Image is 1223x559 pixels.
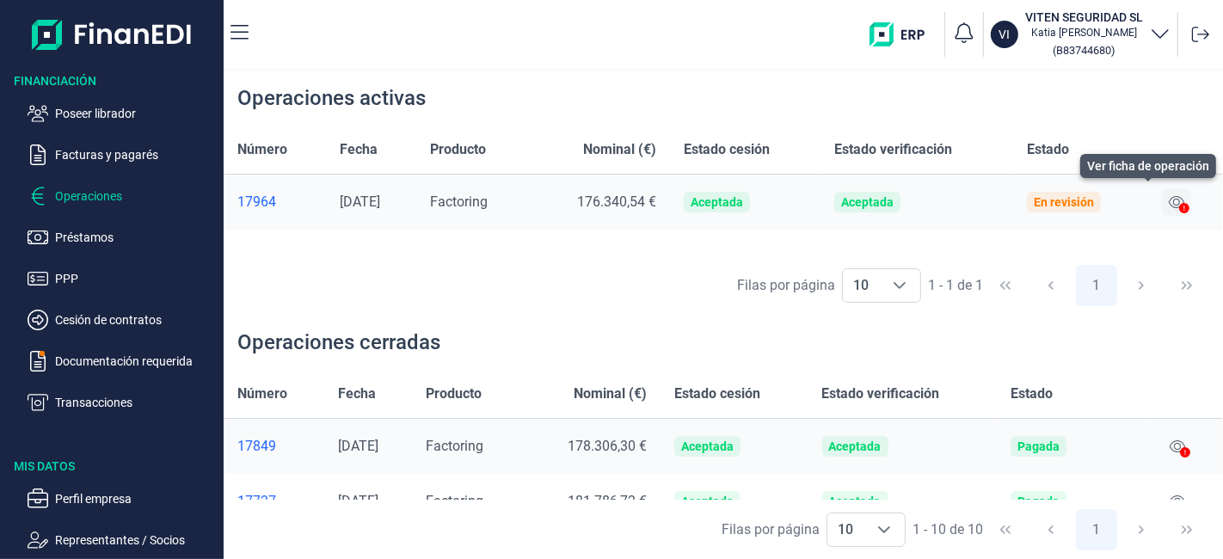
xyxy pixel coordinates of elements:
[870,22,937,46] img: erp
[1121,265,1162,306] button: Next Page
[1166,509,1208,550] button: Last Page
[1025,26,1143,40] p: Katia [PERSON_NAME]
[28,310,217,330] button: Cesión de contratos
[827,513,863,546] span: 10
[1017,439,1060,453] div: Pagada
[822,384,940,404] span: Estado verificación
[55,144,217,165] p: Facturas y pagarés
[1027,139,1069,160] span: Estado
[674,384,760,404] span: Estado cesión
[928,279,983,292] span: 1 - 1 de 1
[55,530,217,550] p: Representantes / Socios
[237,139,287,160] span: Número
[577,193,656,210] span: 176.340,54 €
[1166,265,1208,306] button: Last Page
[737,275,835,296] div: Filas por página
[430,193,488,210] span: Factoring
[1030,509,1072,550] button: Previous Page
[28,268,217,289] button: PPP
[28,144,217,165] button: Facturas y pagarés
[1030,265,1072,306] button: Previous Page
[985,509,1026,550] button: First Page
[583,139,656,160] span: Nominal (€)
[913,523,983,537] span: 1 - 10 de 10
[55,227,217,248] p: Préstamos
[340,193,403,211] div: [DATE]
[691,195,743,209] div: Aceptada
[32,14,193,55] img: Logo de aplicación
[55,310,217,330] p: Cesión de contratos
[28,227,217,248] button: Préstamos
[1076,509,1117,550] button: Page 1
[681,439,734,453] div: Aceptada
[55,351,217,372] p: Documentación requerida
[338,493,398,510] div: [DATE]
[55,488,217,509] p: Perfil empresa
[55,103,217,124] p: Poseer librador
[28,392,217,413] button: Transacciones
[237,438,310,455] a: 17849
[863,513,905,546] div: Choose
[426,438,483,454] span: Factoring
[338,384,376,404] span: Fecha
[1034,195,1094,209] div: En revisión
[237,493,310,510] a: 17727
[340,139,378,160] span: Fecha
[426,493,483,509] span: Factoring
[841,195,894,209] div: Aceptada
[28,530,217,550] button: Representantes / Socios
[843,269,879,302] span: 10
[237,193,312,211] a: 17964
[1025,9,1143,26] h3: VITEN SEGURIDAD SL
[574,384,647,404] span: Nominal (€)
[681,494,734,508] div: Aceptada
[28,488,217,509] button: Perfil empresa
[1054,44,1115,57] small: Copiar cif
[568,438,647,454] span: 178.306,30 €
[829,494,882,508] div: Aceptada
[28,351,217,372] button: Documentación requerida
[28,103,217,124] button: Poseer librador
[829,439,882,453] div: Aceptada
[237,329,440,356] div: Operaciones cerradas
[991,9,1171,60] button: VIVITEN SEGURIDAD SLKatia [PERSON_NAME](B83744680)
[1017,494,1060,508] div: Pagada
[55,186,217,206] p: Operaciones
[985,265,1026,306] button: First Page
[568,493,647,509] span: 181.786,72 €
[237,384,287,404] span: Número
[28,186,217,206] button: Operaciones
[55,392,217,413] p: Transacciones
[999,26,1011,43] p: VI
[722,519,820,540] div: Filas por página
[55,268,217,289] p: PPP
[1121,509,1162,550] button: Next Page
[430,139,486,160] span: Producto
[237,84,426,112] div: Operaciones activas
[1076,265,1117,306] button: Page 1
[879,269,920,302] div: Choose
[684,139,770,160] span: Estado cesión
[426,384,482,404] span: Producto
[338,438,398,455] div: [DATE]
[1011,384,1053,404] span: Estado
[834,139,952,160] span: Estado verificación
